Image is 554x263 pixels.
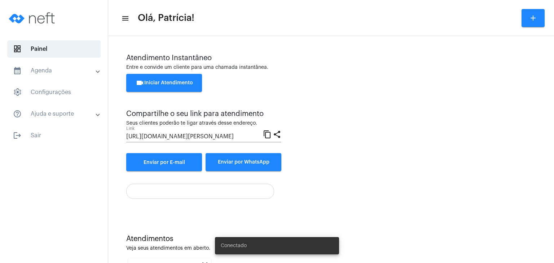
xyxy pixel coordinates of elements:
mat-icon: sidenav icon [13,131,22,140]
mat-icon: share [273,130,281,138]
span: sidenav icon [13,45,22,53]
mat-icon: sidenav icon [13,66,22,75]
span: Iniciar Atendimento [136,80,193,85]
span: Configurações [7,84,101,101]
span: Painel [7,40,101,58]
mat-panel-title: Agenda [13,66,96,75]
mat-icon: sidenav icon [13,110,22,118]
div: Atendimento Instantâneo [126,54,536,62]
div: Entre e convide um cliente para uma chamada instantânea. [126,65,536,70]
img: logo-neft-novo-2.png [6,4,60,32]
span: sidenav icon [13,88,22,97]
span: Enviar por E-mail [144,160,185,165]
mat-icon: add [529,14,537,22]
div: Seus clientes poderão te ligar através desse endereço. [126,121,281,126]
span: Sair [7,127,101,144]
mat-icon: sidenav icon [121,14,128,23]
button: Enviar por WhatsApp [206,153,281,171]
mat-panel-title: Ajuda e suporte [13,110,96,118]
div: Compartilhe o seu link para atendimento [126,110,281,118]
div: Atendimentos [126,235,536,243]
span: Conectado [221,242,247,249]
button: Iniciar Atendimento [126,74,202,92]
div: Veja seus atendimentos em aberto. [126,246,536,251]
span: Olá, Patrícia! [138,12,194,24]
mat-expansion-panel-header: sidenav iconAgenda [4,62,108,79]
mat-expansion-panel-header: sidenav iconAjuda e suporte [4,105,108,122]
mat-icon: content_copy [263,130,272,138]
a: Enviar por E-mail [126,153,202,171]
span: Enviar por WhatsApp [218,160,269,165]
mat-icon: videocam [136,79,144,87]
